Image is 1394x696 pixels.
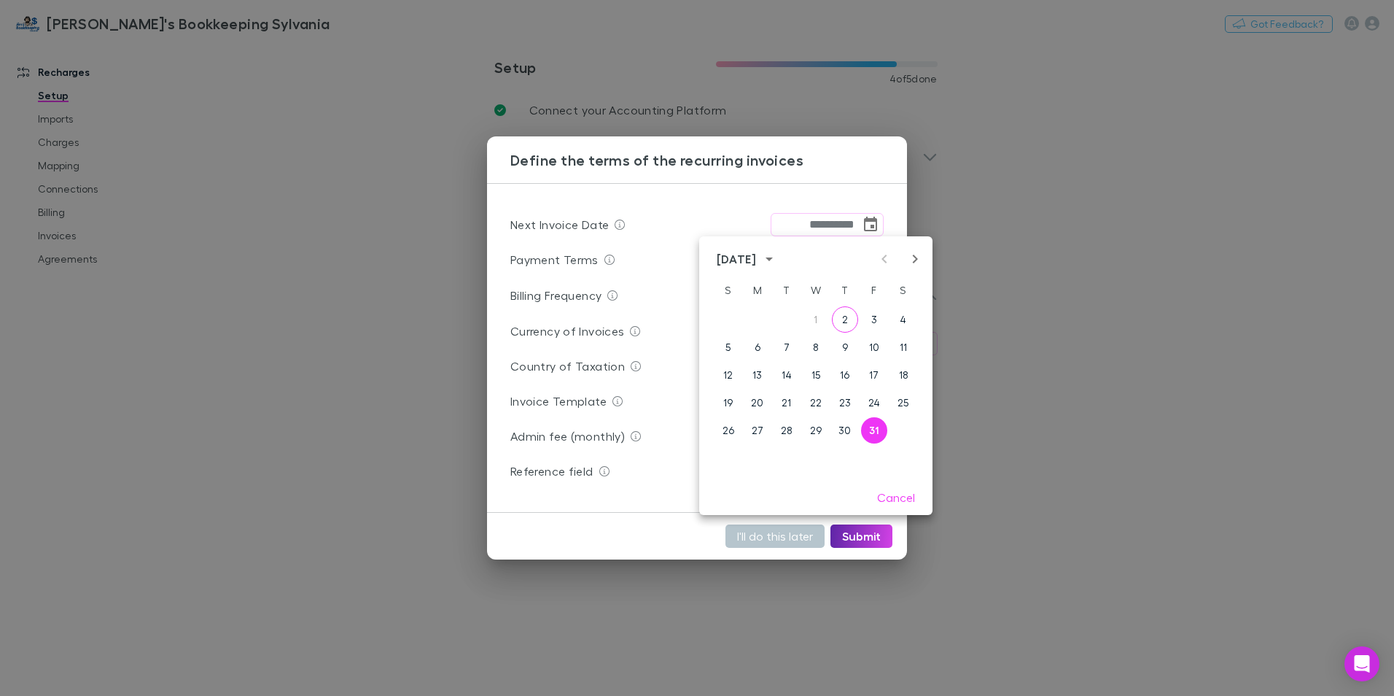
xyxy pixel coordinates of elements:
button: 2 [832,306,858,333]
button: 10 [861,334,887,360]
h3: Define the terms of the recurring invoices [510,151,907,169]
button: 26 [715,417,741,444]
p: Next Invoice Date [510,216,609,233]
button: 17 [861,362,887,388]
p: Currency of Invoices [510,322,624,340]
button: 31 [861,417,887,444]
button: 19 [715,390,741,416]
button: 22 [803,390,829,416]
button: 30 [832,417,858,444]
button: 29 [803,417,829,444]
p: Admin fee (monthly) [510,428,625,445]
button: 12 [715,362,741,388]
button: 7 [774,334,800,360]
p: Invoice Template [510,393,607,410]
button: 28 [774,417,800,444]
button: 13 [744,362,771,388]
button: 27 [744,417,771,444]
p: Reference field [510,463,593,480]
span: Sunday [715,276,741,305]
button: 8 [803,334,829,360]
button: 9 [832,334,858,360]
button: 14 [774,362,800,388]
button: 4 [890,306,916,333]
button: 16 [832,362,858,388]
button: 15 [803,362,829,388]
button: Next month [906,250,924,268]
button: 24 [861,390,887,416]
button: 20 [744,390,771,416]
button: Choose date, selected date is Oct 31, 2025 [860,214,881,235]
button: Cancel [865,486,927,509]
div: Open Intercom Messenger [1344,646,1379,681]
button: I'll do this later [725,525,825,548]
span: Wednesday [803,276,829,305]
span: Monday [744,276,771,305]
button: 25 [890,390,916,416]
button: 5 [715,334,741,360]
span: Tuesday [774,276,800,305]
button: Submit [830,525,892,548]
p: Billing Frequency [510,287,601,304]
button: 21 [774,390,800,416]
button: 23 [832,390,858,416]
span: Saturday [890,276,916,305]
span: Thursday [832,276,858,305]
p: Payment Terms [510,251,599,268]
button: 11 [890,334,916,360]
button: 18 [890,362,916,388]
button: 3 [861,306,887,333]
p: Country of Taxation [510,357,625,375]
div: [DATE] [717,250,756,268]
button: calendar view is open, switch to year view [760,250,778,268]
span: Friday [861,276,887,305]
button: 6 [744,334,771,360]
